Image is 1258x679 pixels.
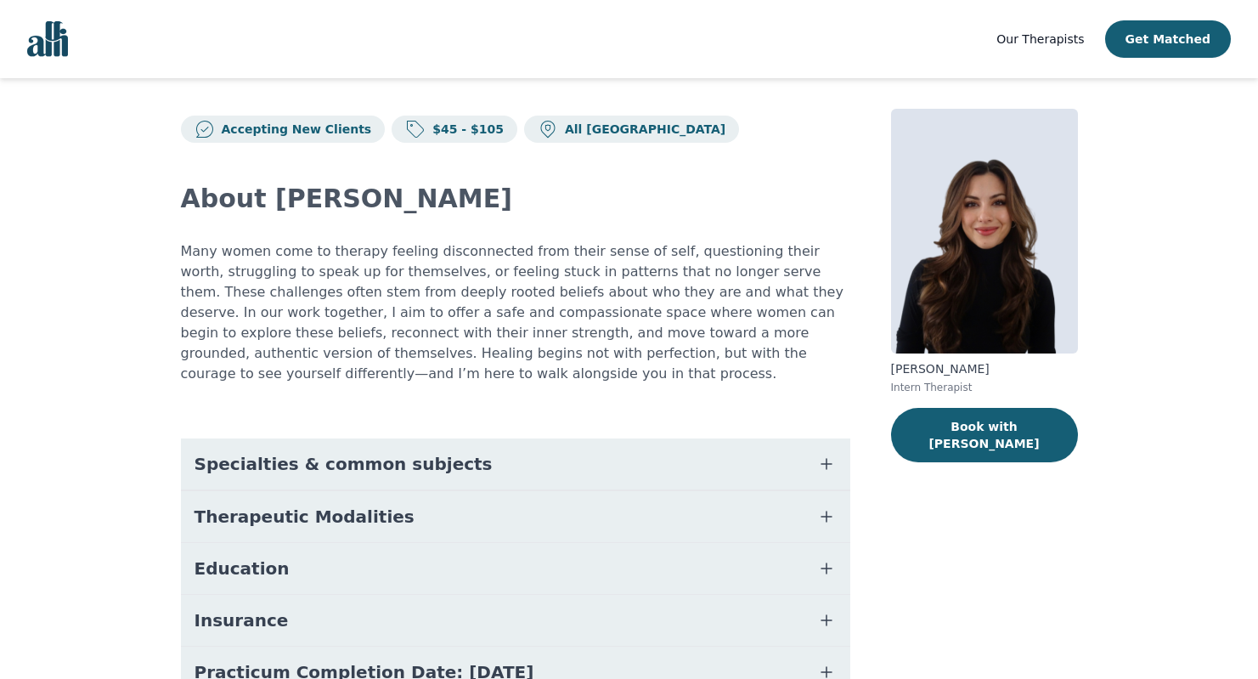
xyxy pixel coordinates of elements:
[195,557,290,580] span: Education
[181,439,850,489] button: Specialties & common subjects
[1105,20,1231,58] button: Get Matched
[891,408,1078,462] button: Book with [PERSON_NAME]
[181,491,850,542] button: Therapeutic Modalities
[195,608,289,632] span: Insurance
[195,505,415,529] span: Therapeutic Modalities
[891,381,1078,394] p: Intern Therapist
[181,595,850,646] button: Insurance
[891,360,1078,377] p: [PERSON_NAME]
[215,121,372,138] p: Accepting New Clients
[195,452,493,476] span: Specialties & common subjects
[996,29,1084,49] a: Our Therapists
[996,32,1084,46] span: Our Therapists
[181,241,850,384] p: Many women come to therapy feeling disconnected from their sense of self, questioning their worth...
[426,121,504,138] p: $45 - $105
[558,121,725,138] p: All [GEOGRAPHIC_DATA]
[181,543,850,594] button: Education
[27,21,68,57] img: alli logo
[891,109,1078,354] img: Saba_Salemi
[181,184,850,214] h2: About [PERSON_NAME]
